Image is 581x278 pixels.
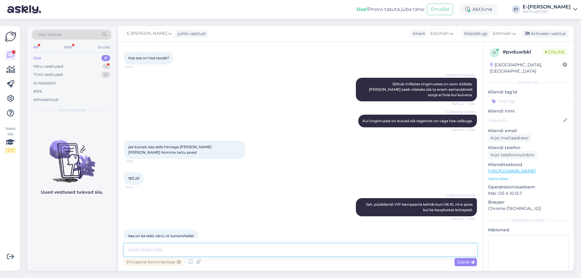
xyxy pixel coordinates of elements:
[58,107,86,113] span: Uued vestlused
[523,9,571,14] div: MATKaSPORT
[462,31,487,37] div: Klienditugi
[488,184,569,190] p: Operatsioonisüsteem
[488,227,569,233] p: Märkmed
[427,4,453,15] button: Emailid
[523,5,577,14] a: E-[PERSON_NAME]MATKaSPORT
[103,64,110,70] div: 1
[38,31,62,38] span: Otsi kliente
[27,129,116,184] img: No chats
[488,89,569,95] p: Kliendi tag'id
[41,189,103,195] p: Uued vestlused tulevad siia.
[488,145,569,151] p: Kliendi telefon
[452,102,475,106] span: Nähtud ✓ 15:53
[446,110,475,114] span: E-[PERSON_NAME]
[63,43,73,51] div: Web
[488,117,562,124] input: Lisa nimi
[488,128,569,134] p: Kliendi email
[126,65,149,69] span: 15:52
[126,185,149,190] span: 15:53
[488,151,537,159] div: Küsi telefoninumbrit
[175,31,206,37] div: juhib vestlust
[128,234,194,238] span: kas on ka teist värvi, nt tumerohelist
[410,31,425,37] div: Klient
[488,218,569,223] div: [PERSON_NAME]
[543,49,567,55] span: Online
[488,108,569,114] p: Kliendi nimi
[457,259,474,265] span: Saada
[460,4,497,15] div: Aktiivne
[101,72,110,78] div: 0
[126,159,149,164] span: 15:53
[5,126,16,153] div: Vaata siia
[488,168,536,174] a: [URL][DOMAIN_NAME]
[356,6,368,12] b: Uus!
[33,64,63,70] div: Minu vestlused
[124,258,183,266] div: Privaatne kommentaar
[488,190,569,197] p: Mac OS X 10.15.7
[488,205,569,212] p: Chrome [TECHNICAL_ID]
[503,48,543,56] div: # pvduwbkl
[128,56,169,60] span: Kas see on hea toode?
[33,88,42,94] div: Kõik
[97,43,111,51] div: Socials
[488,162,569,168] p: Klienditeekond
[493,51,496,55] span: p
[363,119,473,123] span: Kui tingimused on kuivad siis tegemist on väga hea valikuga.
[32,43,39,51] div: All
[33,72,63,78] div: Tiimi vestlused
[101,55,110,61] div: 0
[488,134,531,142] div: Küsi meiliaadressi
[366,202,474,212] span: Jah, püsikliendi VIP kampaania kehtib kuni 06.10, nii e-poes kui ka kauplustes kohapeal.
[356,6,425,13] div: Proovi tasuta juba täna:
[127,30,167,37] span: E-[PERSON_NAME]
[446,193,475,198] span: E-[PERSON_NAME]
[488,176,569,182] p: Vaata edasi ...
[490,62,563,74] div: [GEOGRAPHIC_DATA], [GEOGRAPHIC_DATA]
[446,73,475,77] span: E-[PERSON_NAME]
[522,30,568,38] div: Arhiveeri vestlus
[33,97,58,103] div: Arhiveeritud
[488,80,569,85] div: Kliendi info
[33,80,56,86] div: AI Assistent
[512,5,520,14] div: ET
[452,128,475,132] span: Nähtud ✓ 15:53
[33,55,41,61] div: Uus
[488,96,569,106] input: Lisa tag
[128,176,140,181] span: 183.20
[493,30,511,37] span: Estonian
[523,5,571,9] div: E-[PERSON_NAME]
[128,145,212,155] span: jaa kuivad. kas selle hinnaga [PERSON_NAME] [PERSON_NAME] homme tartu poest
[369,82,474,97] span: Sõltub millistes tingimustes on soov ööbida. [PERSON_NAME] saab niiskeks siis ta enam samaväärsel...
[488,199,569,205] p: Brauser
[5,148,16,153] div: 1 / 3
[5,31,16,42] img: Askly Logo
[430,30,449,37] span: Estonian
[451,217,475,221] span: Nähtud ✓ 15:54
